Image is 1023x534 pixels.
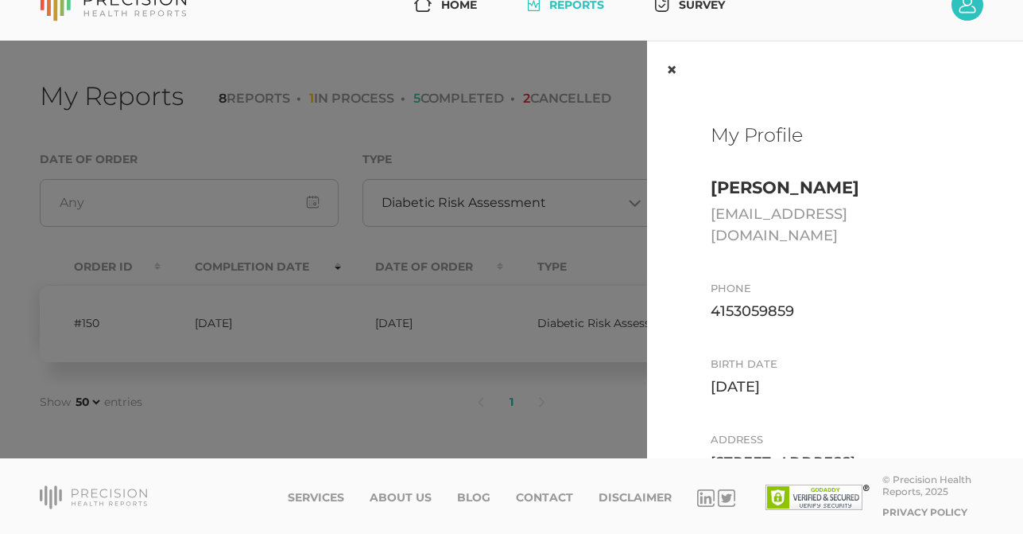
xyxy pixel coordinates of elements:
label: [PERSON_NAME] [711,178,859,197]
a: Contact [516,491,573,505]
div: [DATE] [711,376,959,398]
img: SSL site seal - click to verify [765,485,870,510]
h2: My Profile [711,124,959,147]
label: Address [711,434,763,446]
button: Close [647,41,696,99]
div: [EMAIL_ADDRESS][DOMAIN_NAME] [711,204,959,247]
a: Disclaimer [599,491,672,505]
a: About Us [370,491,432,505]
label: Birth date [711,358,777,370]
a: Privacy Policy [882,506,967,518]
div: © Precision Health Reports, 2025 [882,474,983,497]
div: 4153059859 [711,301,959,322]
a: Blog [457,491,490,505]
label: Phone [711,283,751,294]
a: Services [288,491,344,505]
div: [STREET_ADDRESS] [711,452,959,474]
